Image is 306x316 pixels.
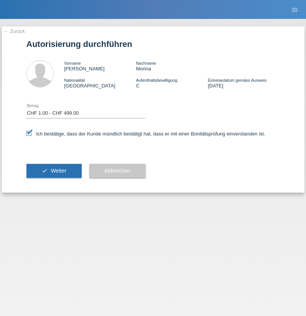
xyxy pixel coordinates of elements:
[64,77,136,89] div: [GEOGRAPHIC_DATA]
[26,39,280,49] h1: Autorisierung durchführen
[64,60,136,72] div: [PERSON_NAME]
[208,77,280,89] div: [DATE]
[136,78,177,83] span: Aufenthaltsbewilligung
[51,168,66,174] span: Weiter
[287,7,302,12] a: menu
[208,78,266,83] span: Einreisedatum gemäss Ausweis
[4,28,25,34] a: ← Zurück
[89,164,146,178] button: Abbrechen
[136,77,208,89] div: C
[64,78,85,83] span: Nationalität
[136,60,208,72] div: Morina
[26,164,82,178] button: check Weiter
[42,168,48,174] i: check
[104,168,130,174] span: Abbrechen
[291,6,298,14] i: menu
[26,131,266,137] label: Ich bestätige, dass der Kunde mündlich bestätigt hat, dass er mit einer Bonitätsprüfung einversta...
[136,61,156,65] span: Nachname
[64,61,81,65] span: Vorname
